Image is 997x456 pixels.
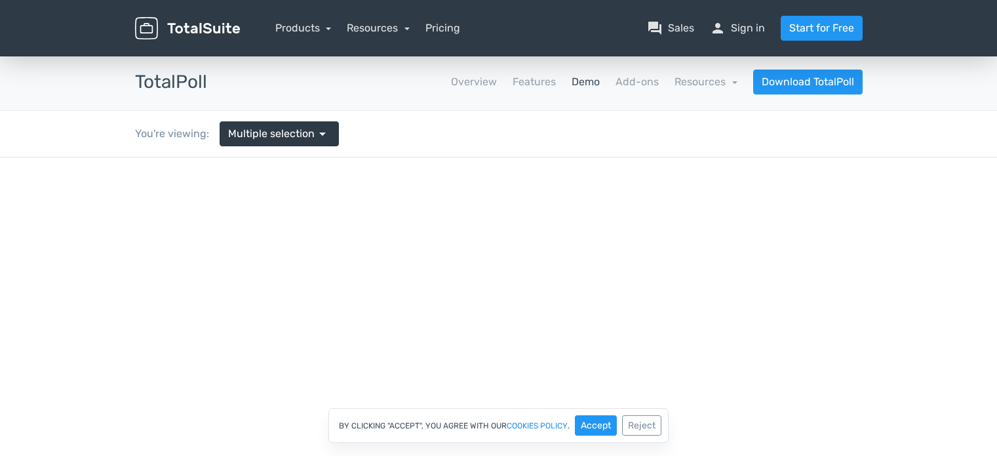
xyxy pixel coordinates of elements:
span: Multiple selection [228,126,315,142]
button: Accept [575,415,617,436]
a: Start for Free [781,16,863,41]
a: Add-ons [616,74,659,90]
button: Reject [622,415,661,436]
a: cookies policy [507,422,568,430]
span: question_answer [647,20,663,36]
div: You're viewing: [135,126,220,142]
a: Overview [451,74,497,90]
h3: TotalPoll [135,72,207,93]
span: arrow_drop_down [315,126,330,142]
a: Features [513,74,556,90]
a: Download TotalPoll [753,70,863,94]
a: Pricing [425,20,460,36]
img: TotalSuite for WordPress [135,17,240,40]
a: personSign in [710,20,765,36]
a: Products [275,22,332,34]
a: Resources [674,75,737,88]
a: Resources [347,22,410,34]
a: Multiple selection arrow_drop_down [220,121,339,146]
span: person [710,20,726,36]
div: By clicking "Accept", you agree with our . [328,408,669,443]
a: Demo [572,74,600,90]
a: question_answerSales [647,20,694,36]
